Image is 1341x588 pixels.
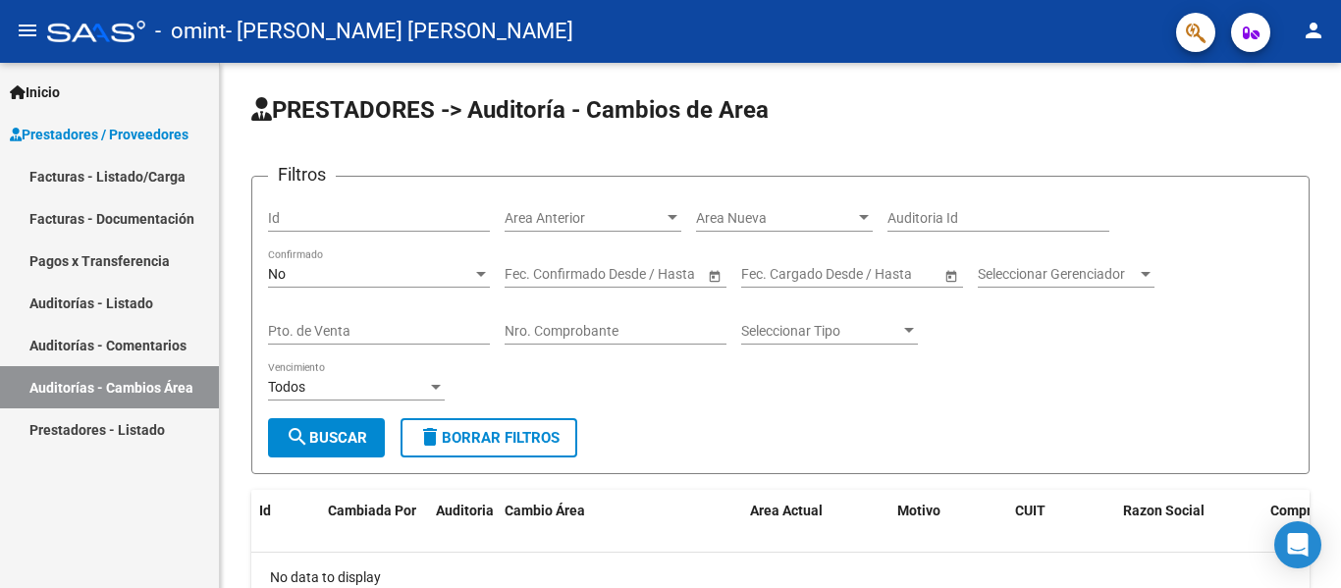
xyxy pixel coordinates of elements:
[741,266,813,283] input: Fecha inicio
[251,490,320,576] datatable-header-cell: Id
[830,266,926,283] input: Fecha fin
[286,429,367,447] span: Buscar
[268,161,336,188] h3: Filtros
[505,503,585,518] span: Cambio Área
[889,490,1007,576] datatable-header-cell: Motivo
[401,418,577,457] button: Borrar Filtros
[436,503,494,518] span: Auditoria
[593,266,689,283] input: Fecha fin
[505,210,664,227] span: Area Anterior
[1115,490,1262,576] datatable-header-cell: Razon Social
[418,429,560,447] span: Borrar Filtros
[428,490,497,576] datatable-header-cell: Auditoria
[897,503,940,518] span: Motivo
[497,490,742,576] datatable-header-cell: Cambio Área
[328,503,416,518] span: Cambiada Por
[16,19,39,42] mat-icon: menu
[696,210,855,227] span: Area Nueva
[286,425,309,449] mat-icon: search
[1015,503,1046,518] span: CUIT
[750,503,823,518] span: Area Actual
[226,10,573,53] span: - [PERSON_NAME] [PERSON_NAME]
[320,490,428,576] datatable-header-cell: Cambiada Por
[505,266,576,283] input: Fecha inicio
[268,266,286,282] span: No
[10,124,188,145] span: Prestadores / Proveedores
[10,81,60,103] span: Inicio
[268,379,305,395] span: Todos
[251,96,769,124] span: PRESTADORES -> Auditoría - Cambios de Area
[978,266,1137,283] span: Seleccionar Gerenciador
[742,490,889,576] datatable-header-cell: Area Actual
[155,10,226,53] span: - omint
[741,323,900,340] span: Seleccionar Tipo
[1274,521,1321,568] div: Open Intercom Messenger
[1123,503,1205,518] span: Razon Social
[704,265,724,286] button: Open calendar
[1007,490,1115,576] datatable-header-cell: CUIT
[268,418,385,457] button: Buscar
[259,503,271,518] span: Id
[418,425,442,449] mat-icon: delete
[1302,19,1325,42] mat-icon: person
[940,265,961,286] button: Open calendar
